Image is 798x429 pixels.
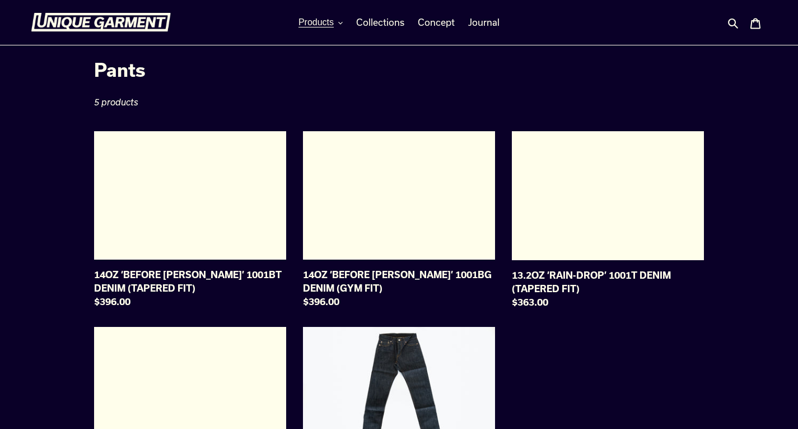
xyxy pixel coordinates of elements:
span: Pants [94,59,146,80]
img: Unique Garment [31,13,171,32]
span: Concept [418,17,455,28]
button: Products [293,14,348,31]
a: Collections [351,14,410,31]
span: Journal [468,17,500,28]
a: Journal [463,14,505,31]
a: Concept [412,14,460,31]
span: 5 products [94,97,138,107]
span: Collections [356,17,404,28]
span: Products [298,17,334,27]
